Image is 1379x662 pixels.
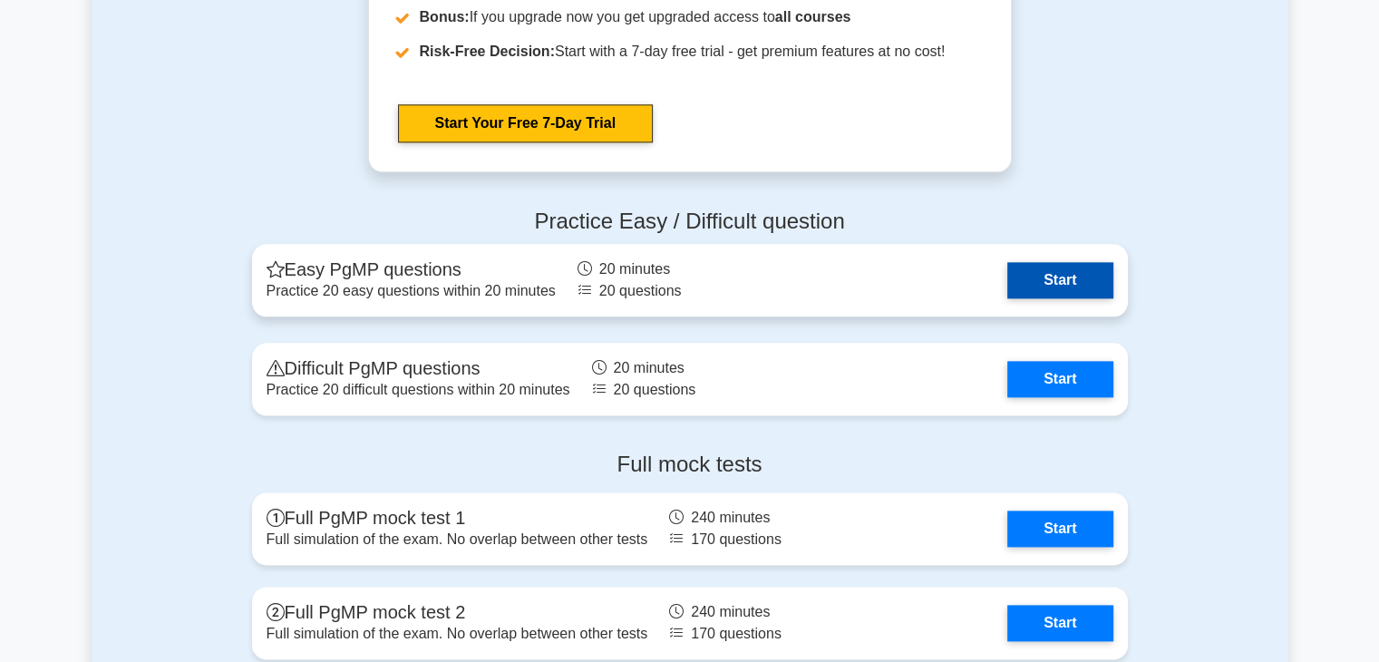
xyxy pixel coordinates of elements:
[1007,511,1112,547] a: Start
[252,209,1128,235] h4: Practice Easy / Difficult question
[1007,262,1112,298] a: Start
[1007,361,1112,397] a: Start
[398,104,653,142] a: Start Your Free 7-Day Trial
[1007,605,1112,641] a: Start
[252,452,1128,478] h4: Full mock tests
